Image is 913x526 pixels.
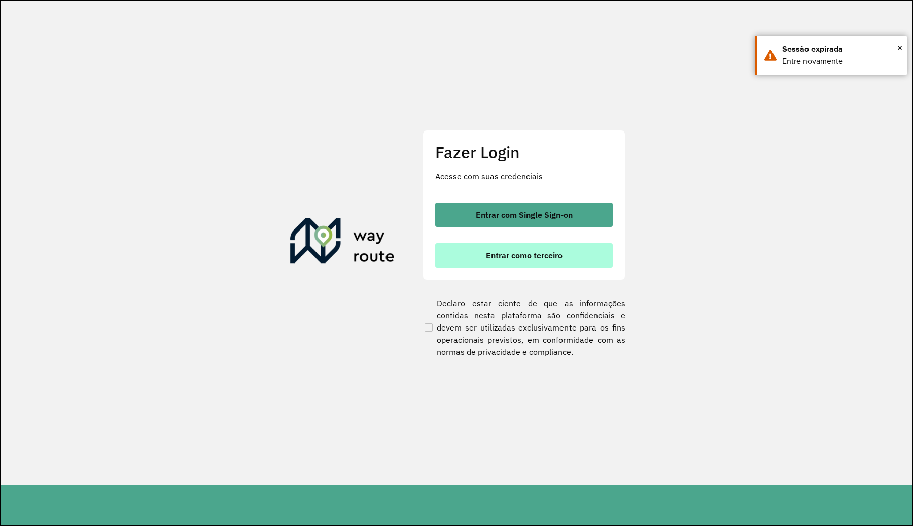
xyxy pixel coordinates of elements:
p: Acesse com suas credenciais [435,170,613,182]
div: Sessão expirada [782,43,899,55]
span: × [897,40,902,55]
span: Entrar como terceiro [486,251,563,259]
button: button [435,203,613,227]
label: Declaro estar ciente de que as informações contidas nesta plataforma são confidenciais e devem se... [423,297,625,358]
button: button [435,243,613,268]
h2: Fazer Login [435,143,613,162]
span: Entrar com Single Sign-on [476,211,573,219]
div: Entre novamente [782,55,899,68]
img: Roteirizador AmbevTech [290,218,395,267]
button: Close [897,40,902,55]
